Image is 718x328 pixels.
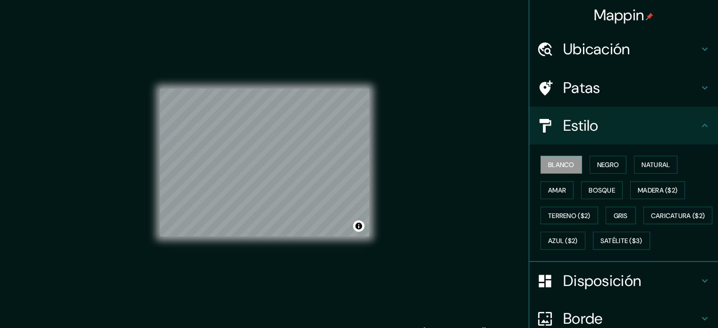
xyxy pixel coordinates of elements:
font: Negro [597,160,619,169]
font: Terreno ($2) [548,211,591,220]
button: Negro [590,156,627,174]
font: Blanco [548,160,574,169]
font: Estilo [563,116,599,135]
canvas: Mapa [160,89,369,236]
font: Patas [563,78,600,98]
div: Disposición [529,262,718,300]
font: Amar [548,186,566,194]
iframe: Lanzador de widgets de ayuda [634,291,708,318]
button: Bosque [581,181,623,199]
font: Azul ($2) [548,237,578,245]
div: Estilo [529,107,718,144]
button: Blanco [541,156,582,174]
img: pin-icon.png [646,13,653,20]
button: Amar [541,181,574,199]
font: Natural [642,160,670,169]
font: Madera ($2) [638,186,677,194]
font: Satélite ($3) [600,237,642,245]
button: Terreno ($2) [541,207,598,225]
button: Natural [634,156,677,174]
button: Caricatura ($2) [643,207,713,225]
font: Ubicación [563,39,630,59]
button: Azul ($2) [541,232,585,250]
div: Patas [529,69,718,107]
font: Bosque [589,186,615,194]
button: Satélite ($3) [593,232,650,250]
font: Gris [614,211,628,220]
div: Ubicación [529,30,718,68]
font: Mappin [594,5,644,25]
font: Caricatura ($2) [651,211,705,220]
button: Gris [606,207,636,225]
button: Madera ($2) [630,181,685,199]
button: Activar o desactivar atribución [353,220,364,232]
font: Disposición [563,271,641,291]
